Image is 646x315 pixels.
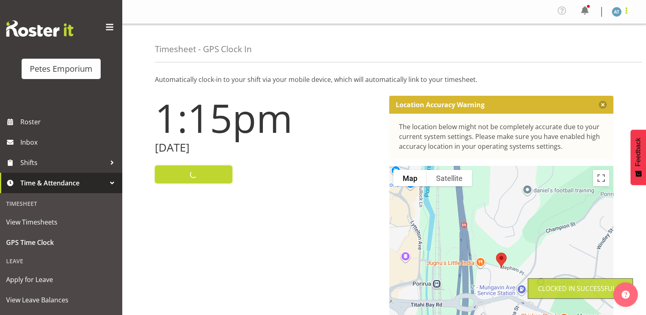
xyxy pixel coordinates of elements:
span: Apply for Leave [6,273,116,286]
span: Time & Attendance [20,177,106,189]
div: Clocked in Successfully [538,284,623,293]
span: Feedback [635,138,642,166]
span: Inbox [20,136,118,148]
img: help-xxl-2.png [622,291,630,299]
a: View Timesheets [2,212,120,232]
h2: [DATE] [155,141,379,154]
span: Shifts [20,156,106,169]
h1: 1:15pm [155,96,379,140]
button: Show street map [393,170,427,186]
span: GPS Time Clock [6,236,116,249]
a: Apply for Leave [2,269,120,290]
h4: Timesheet - GPS Clock In [155,44,252,54]
button: Close message [599,101,607,109]
p: Location Accuracy Warning [396,101,485,109]
div: Leave [2,253,120,269]
span: View Timesheets [6,216,116,228]
div: The location below might not be completely accurate due to your current system settings. Please m... [399,122,604,151]
button: Toggle fullscreen view [593,170,609,186]
a: View Leave Balances [2,290,120,310]
button: Feedback - Show survey [631,130,646,185]
span: Roster [20,116,118,128]
img: Rosterit website logo [6,20,73,37]
div: Petes Emporium [30,63,93,75]
button: Show satellite imagery [427,170,472,186]
span: View Leave Balances [6,294,116,306]
a: GPS Time Clock [2,232,120,253]
p: Automatically clock-in to your shift via your mobile device, which will automatically link to you... [155,75,613,84]
div: Timesheet [2,195,120,212]
img: alex-micheal-taniwha5364.jpg [612,7,622,17]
